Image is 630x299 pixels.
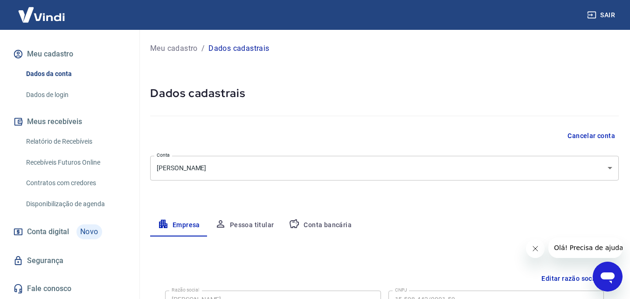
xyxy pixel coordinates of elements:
a: Dados de login [22,85,128,104]
label: Conta [157,152,170,159]
button: Pessoa titular [208,214,282,236]
a: Recebíveis Futuros Online [22,153,128,172]
a: Relatório de Recebíveis [22,132,128,151]
h5: Dados cadastrais [150,86,619,101]
label: Razão social [172,286,199,293]
iframe: Botão para abrir a janela de mensagens [593,262,623,292]
button: Meu cadastro [11,44,128,64]
span: Olá! Precisa de ajuda? [6,7,78,14]
div: [PERSON_NAME] [150,156,619,181]
button: Conta bancária [281,214,359,236]
span: Conta digital [27,225,69,238]
button: Editar razão social [538,270,604,287]
label: CNPJ [395,286,407,293]
button: Empresa [150,214,208,236]
button: Meus recebíveis [11,111,128,132]
button: Sair [585,7,619,24]
button: Cancelar conta [564,127,619,145]
a: Contratos com credores [22,174,128,193]
a: Conta digitalNovo [11,221,128,243]
a: Disponibilização de agenda [22,195,128,214]
iframe: Fechar mensagem [526,239,545,258]
a: Meu cadastro [150,43,198,54]
a: Fale conosco [11,278,128,299]
span: Novo [76,224,102,239]
img: Vindi [11,0,72,29]
a: Segurança [11,250,128,271]
iframe: Mensagem da empresa [548,237,623,258]
p: / [201,43,205,54]
p: Dados cadastrais [208,43,269,54]
a: Dados da conta [22,64,128,83]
